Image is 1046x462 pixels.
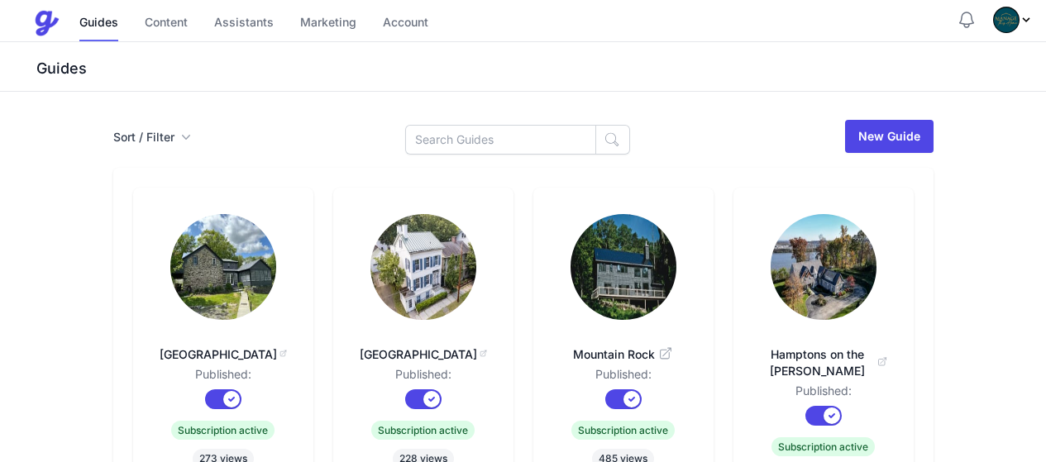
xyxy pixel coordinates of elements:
span: Subscription active [371,421,475,440]
button: Notifications [957,10,977,30]
span: [GEOGRAPHIC_DATA] [360,346,487,363]
img: 5bfvkz1dhnyhrpgfucnhb2sx6bqz [370,214,476,320]
a: Account [383,6,428,41]
a: [GEOGRAPHIC_DATA] [360,326,487,366]
span: Mountain Rock [560,346,687,363]
span: Hamptons on the [PERSON_NAME] [760,346,887,379]
a: Mountain Rock [560,326,687,366]
img: Guestive Guides [33,10,60,36]
img: imwu1saz0ntyyc33usbqwgoutubi [771,214,876,320]
dd: Published: [160,366,287,389]
a: Content [145,6,188,41]
span: Subscription active [571,421,675,440]
span: [GEOGRAPHIC_DATA] [160,346,287,363]
img: r1dimwp0kkie3qmk2qbzr8s1x6os [170,214,276,320]
input: Search Guides [405,125,596,155]
button: Sort / Filter [113,129,191,145]
dd: Published: [360,366,487,389]
a: Assistants [214,6,274,41]
span: Subscription active [771,437,875,456]
a: Guides [79,6,118,41]
span: Subscription active [171,421,275,440]
div: Profile Menu [993,7,1033,33]
a: New Guide [845,120,934,153]
a: Hamptons on the [PERSON_NAME] [760,326,887,383]
dd: Published: [560,366,687,389]
a: Marketing [300,6,356,41]
h3: Guides [33,59,1046,79]
img: 7b9xzzh4eks7aqn73y45wchzlam4 [993,7,1020,33]
img: x0jgmfgf5k3lkegcctz0gxp74jzp [571,214,676,320]
dd: Published: [760,383,887,406]
a: [GEOGRAPHIC_DATA] [160,326,287,366]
